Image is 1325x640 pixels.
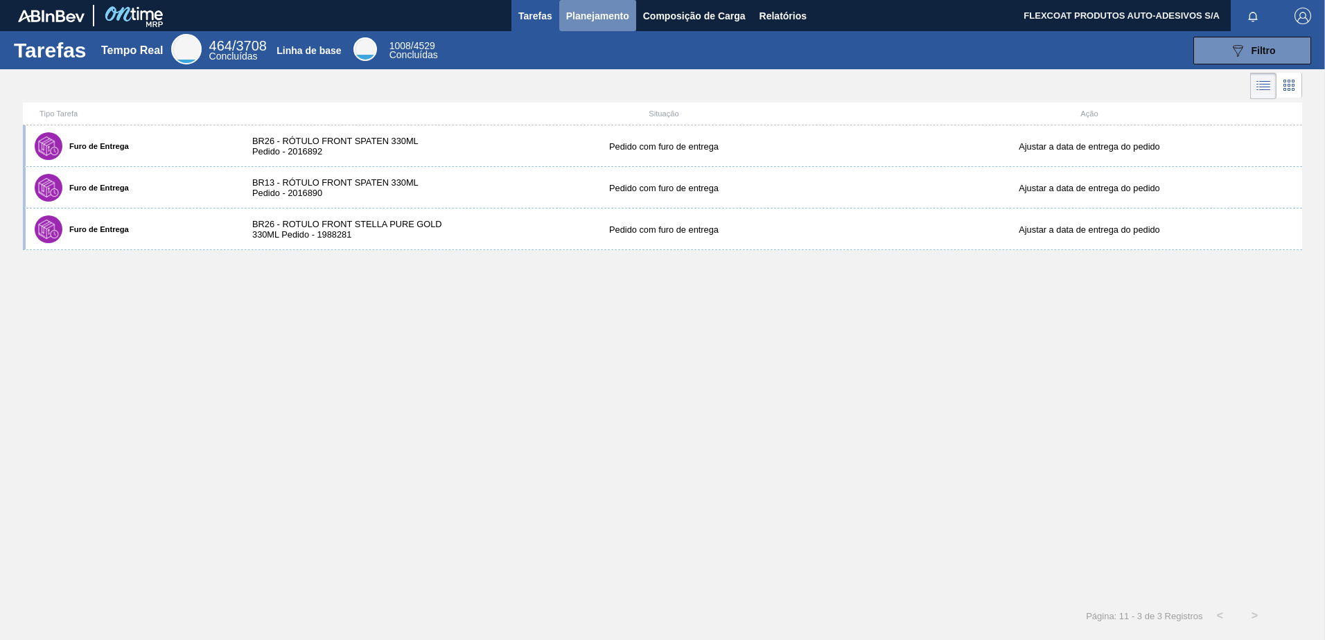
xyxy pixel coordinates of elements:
[877,183,1302,193] div: Ajustar a data de entrega do pedido
[1203,598,1238,633] button: <
[1252,45,1276,56] span: Filtro
[209,51,258,62] span: Concluídas
[238,136,451,157] div: BR26 - RÓTULO FRONT SPATEN 330ML Pedido - 2016892
[62,225,129,233] label: Furo de Entrega
[643,8,746,24] span: Composição de Carga
[353,37,377,61] div: Base Line
[451,109,877,118] div: Situação
[389,49,438,60] span: Concluídas
[451,183,877,193] div: Pedido com furo de entrega
[277,45,341,56] div: Linha de base
[236,38,267,53] font: 3708
[389,40,435,51] span: /
[1295,8,1311,24] img: Logout
[209,40,267,61] div: Real Time
[171,34,202,64] div: Real Time
[760,8,807,24] span: Relatórios
[1250,73,1276,99] div: Visão em Lista
[101,44,164,57] div: Tempo Real
[566,8,629,24] span: Planejamento
[238,177,451,198] div: BR13 - RÓTULO FRONT SPATEN 330ML Pedido - 2016890
[414,40,435,51] font: 4529
[1276,73,1302,99] div: Visão em Cards
[1124,611,1202,621] span: 1 - 3 de 3 Registros
[209,38,232,53] span: 464
[238,219,451,240] div: BR26 - ROTULO FRONT STELLA PURE GOLD 330ML Pedido - 1988281
[26,109,238,118] div: Tipo Tarefa
[18,10,85,22] img: TNhmsLtSVTkK8tSr43FrP2fwEKptu5GPRR3wAAAABJRU5ErkJggg==
[451,224,877,235] div: Pedido com furo de entrega
[209,38,267,53] span: /
[1231,6,1275,26] button: Notificações
[1193,37,1311,64] button: Filtro
[389,42,438,60] div: Base Line
[877,109,1302,118] div: Ação
[451,141,877,152] div: Pedido com furo de entrega
[1086,611,1124,621] span: Página: 1
[389,40,411,51] span: 1008
[877,224,1302,235] div: Ajustar a data de entrega do pedido
[1238,598,1272,633] button: >
[518,8,552,24] span: Tarefas
[877,141,1302,152] div: Ajustar a data de entrega do pedido
[14,42,87,58] h1: Tarefas
[62,184,129,192] label: Furo de Entrega
[62,142,129,150] label: Furo de Entrega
